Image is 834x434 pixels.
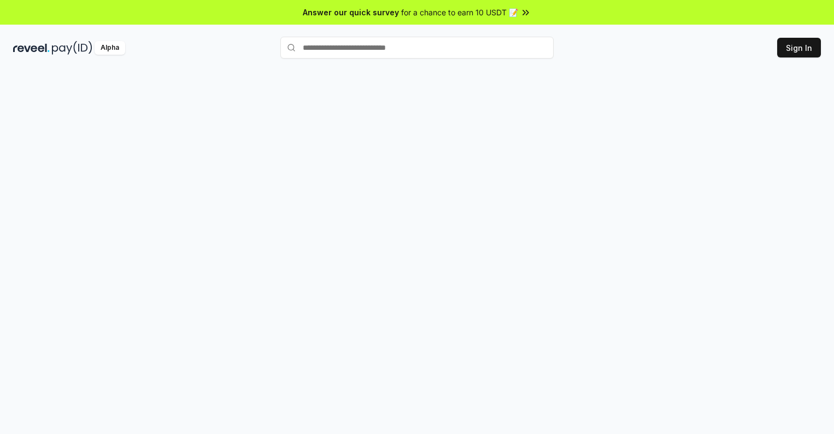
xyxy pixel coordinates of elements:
[95,41,125,55] div: Alpha
[777,38,821,57] button: Sign In
[52,41,92,55] img: pay_id
[303,7,399,18] span: Answer our quick survey
[401,7,518,18] span: for a chance to earn 10 USDT 📝
[13,41,50,55] img: reveel_dark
